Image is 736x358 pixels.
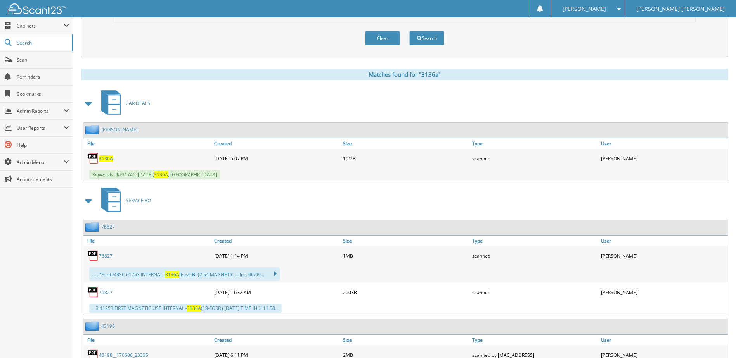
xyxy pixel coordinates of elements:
[212,151,341,166] div: [DATE] 5:07 PM
[101,224,115,230] a: 76827
[8,3,66,14] img: scan123-logo-white.svg
[81,69,728,80] div: Matches found for "3136a"
[470,284,599,300] div: scanned
[187,305,201,312] span: 3136A
[409,31,444,45] button: Search
[85,125,101,134] img: folder2.png
[97,185,151,216] a: SERVICE RO
[87,250,99,262] img: PDF.png
[99,155,113,162] a: 3136A
[85,222,101,232] img: folder2.png
[470,236,599,246] a: Type
[365,31,400,45] button: Clear
[87,153,99,164] img: PDF.png
[17,74,69,80] span: Reminders
[212,236,341,246] a: Created
[97,88,150,119] a: CAR DEALS
[89,170,220,179] span: Keywords: JKF31746, [DATE], , [GEOGRAPHIC_DATA]
[341,335,470,345] a: Size
[599,236,728,246] a: User
[470,335,599,345] a: Type
[101,323,115,329] a: 43198
[599,138,728,149] a: User
[99,253,113,259] a: 76827
[341,138,470,149] a: Size
[212,335,341,345] a: Created
[697,321,736,358] iframe: Chat Widget
[89,267,280,281] div: ... . "Ford MRSC 61253 INTERNAL - )Fus0 BI {2 b4 MAGNETIC ... Inc. 06/09...
[17,91,69,97] span: Bookmarks
[599,335,728,345] a: User
[83,236,212,246] a: File
[87,286,99,298] img: PDF.png
[17,40,68,46] span: Search
[83,138,212,149] a: File
[17,57,69,63] span: Scan
[470,138,599,149] a: Type
[212,284,341,300] div: [DATE] 11:32 AM
[17,125,64,131] span: User Reports
[126,100,150,107] span: CAR DEALS
[101,126,138,133] a: [PERSON_NAME]
[17,142,69,148] span: Help
[85,321,101,331] img: folder2.png
[154,171,168,178] span: 3136A
[99,289,113,296] a: 76827
[636,7,725,11] span: [PERSON_NAME] [PERSON_NAME]
[341,236,470,246] a: Size
[17,22,64,29] span: Cabinets
[341,151,470,166] div: 10MB
[599,248,728,263] div: [PERSON_NAME]
[89,304,282,313] div: ...3 41253 FIRST MAGNETIC USE INTERNAL - (18-FORD) [DATE] TIME IN U 11:58...
[17,108,64,114] span: Admin Reports
[563,7,606,11] span: [PERSON_NAME]
[17,159,64,165] span: Admin Menu
[212,248,341,263] div: [DATE] 1:14 PM
[83,335,212,345] a: File
[212,138,341,149] a: Created
[17,176,69,182] span: Announcements
[126,197,151,204] span: SERVICE RO
[599,151,728,166] div: [PERSON_NAME]
[341,284,470,300] div: 260KB
[470,151,599,166] div: scanned
[470,248,599,263] div: scanned
[341,248,470,263] div: 1MB
[599,284,728,300] div: [PERSON_NAME]
[165,271,179,278] span: 3136A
